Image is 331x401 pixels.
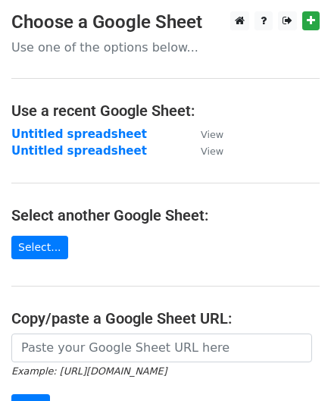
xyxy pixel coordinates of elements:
h4: Select another Google Sheet: [11,206,320,224]
input: Paste your Google Sheet URL here [11,334,312,362]
a: View [186,127,223,141]
p: Use one of the options below... [11,39,320,55]
a: Select... [11,236,68,259]
h3: Choose a Google Sheet [11,11,320,33]
h4: Copy/paste a Google Sheet URL: [11,309,320,327]
h4: Use a recent Google Sheet: [11,102,320,120]
a: View [186,144,223,158]
a: Untitled spreadsheet [11,144,147,158]
a: Untitled spreadsheet [11,127,147,141]
small: View [201,129,223,140]
small: Example: [URL][DOMAIN_NAME] [11,365,167,377]
small: View [201,146,223,157]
